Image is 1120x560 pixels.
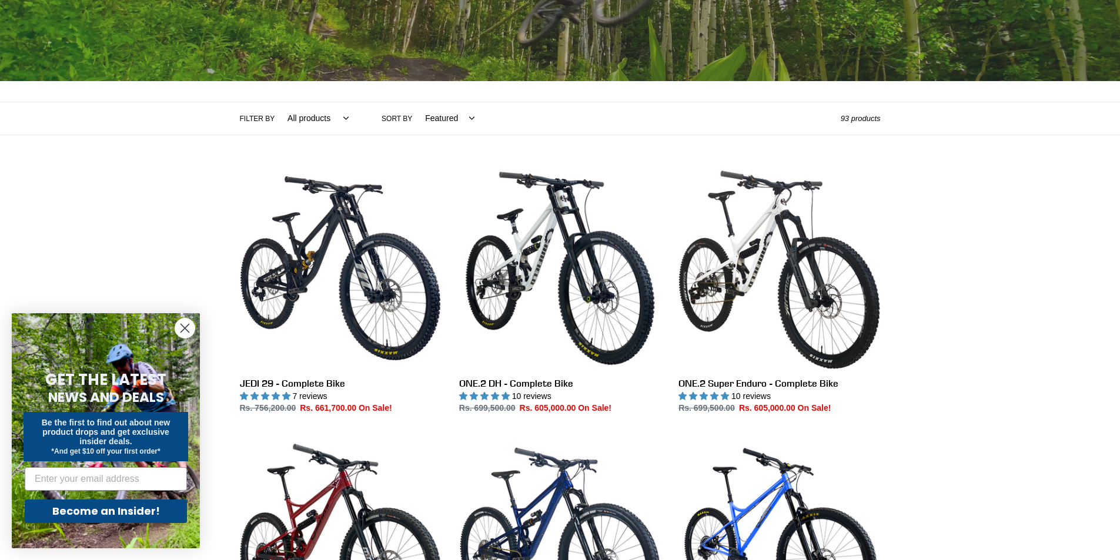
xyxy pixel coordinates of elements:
span: NEWS AND DEALS [48,388,164,407]
button: Close dialog [175,318,195,338]
span: GET THE LATEST [45,369,166,390]
label: Filter by [240,113,275,124]
input: Enter your email address [25,467,187,491]
button: Become an Insider! [25,499,187,523]
label: Sort by [382,113,412,124]
span: 93 products [841,114,881,123]
span: *And get $10 off your first order* [51,447,160,455]
span: Be the first to find out about new product drops and get exclusive insider deals. [42,418,170,446]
